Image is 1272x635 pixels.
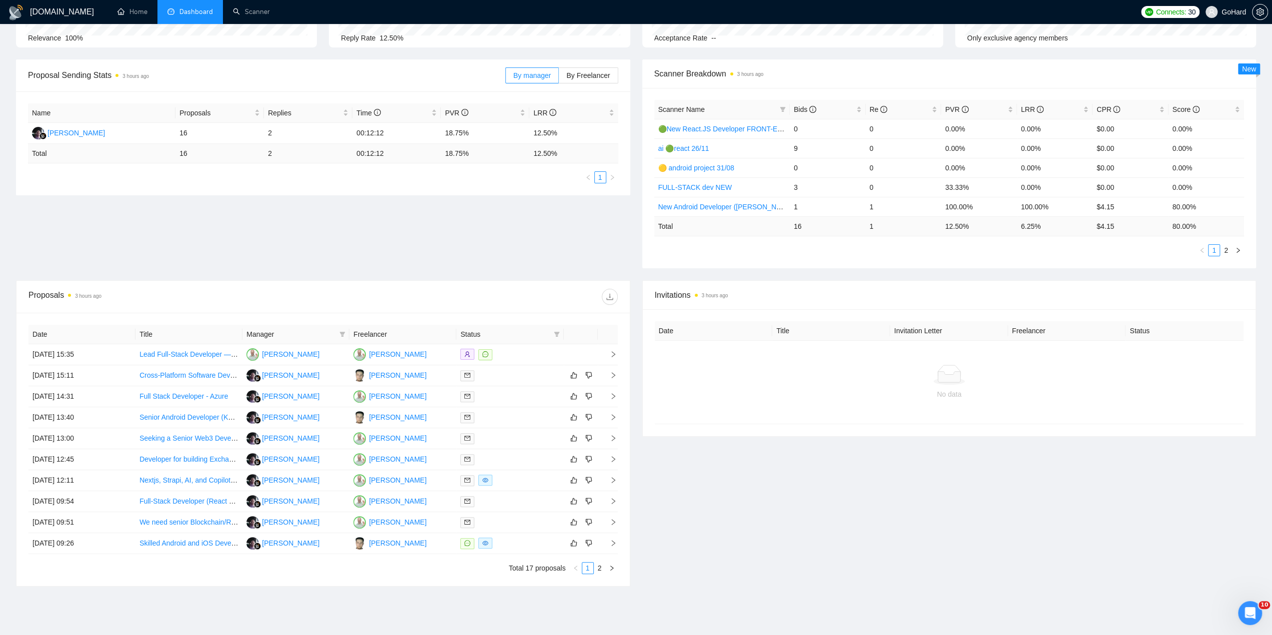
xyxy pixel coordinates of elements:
[246,516,259,529] img: RR
[1173,105,1200,113] span: Score
[654,216,790,236] td: Total
[464,435,470,441] span: mail
[570,413,577,421] span: like
[1021,105,1044,113] span: LRR
[583,516,595,528] button: dislike
[583,411,595,423] button: dislike
[585,392,592,400] span: dislike
[262,349,319,360] div: [PERSON_NAME]
[464,393,470,399] span: mail
[233,7,270,16] a: searchScanner
[246,453,259,466] img: RR
[139,392,228,400] a: Full Stack Developer - Azure
[28,428,135,449] td: [DATE] 13:00
[353,348,366,361] img: IV
[585,476,592,484] span: dislike
[75,293,101,299] time: 3 hours ago
[870,105,888,113] span: Re
[356,109,380,117] span: Time
[533,109,556,117] span: LRR
[866,158,942,177] td: 0
[139,518,341,526] a: We need senior Blockchain/React Expert for DEX Project Update
[369,475,426,486] div: [PERSON_NAME]
[135,344,242,365] td: Lead Full-Stack Developer — Plasmo, React, Firebase
[585,497,592,505] span: dislike
[582,171,594,183] li: Previous Page
[1156,6,1186,17] span: Connects:
[778,102,788,117] span: filter
[1242,65,1256,73] span: New
[790,216,866,236] td: 16
[353,539,426,547] a: BP[PERSON_NAME]
[568,411,580,423] button: like
[780,106,786,112] span: filter
[246,474,259,487] img: RR
[353,537,366,550] img: BP
[570,539,577,547] span: like
[568,453,580,465] button: like
[1259,601,1270,609] span: 10
[866,138,942,158] td: 0
[1169,177,1245,197] td: 0.00%
[594,171,606,183] li: 1
[175,123,264,144] td: 16
[658,164,734,172] a: 🟡 android project 31/08
[369,370,426,381] div: [PERSON_NAME]
[139,455,254,463] a: Developer for building Exchange App
[460,329,549,340] span: Status
[464,414,470,420] span: mail
[967,34,1068,42] span: Only exclusive agency members
[1253,8,1268,16] span: setting
[602,351,617,358] span: right
[246,518,319,526] a: RR[PERSON_NAME]
[1232,244,1244,256] li: Next Page
[1093,177,1169,197] td: $0.00
[663,389,1236,400] div: No data
[32,128,105,136] a: RR[PERSON_NAME]
[609,174,615,180] span: right
[341,34,375,42] span: Reply Rate
[658,183,732,191] a: FULL-STACK dev NEW
[568,474,580,486] button: like
[941,197,1017,216] td: 100.00%
[262,517,319,528] div: [PERSON_NAME]
[28,34,61,42] span: Relevance
[262,370,319,381] div: [PERSON_NAME]
[353,350,426,358] a: IV[PERSON_NAME]
[268,107,341,118] span: Replies
[246,392,319,400] a: RR[PERSON_NAME]
[1169,138,1245,158] td: 0.00%
[602,414,617,421] span: right
[139,371,324,379] a: Cross-Platform Software Development for Wearable Device
[568,495,580,507] button: like
[135,365,242,386] td: Cross-Platform Software Development for Wearable Device
[28,344,135,365] td: [DATE] 15:35
[1017,177,1093,197] td: 0.00%
[246,434,319,442] a: RR[PERSON_NAME]
[246,411,259,424] img: RR
[790,138,866,158] td: 9
[1093,119,1169,138] td: $0.00
[1238,601,1262,625] iframe: Intercom live chat
[175,103,264,123] th: Proposals
[246,371,319,379] a: RR[PERSON_NAME]
[1208,244,1220,256] li: 1
[464,540,470,546] span: message
[585,413,592,421] span: dislike
[28,69,505,81] span: Proposal Sending Stats
[654,34,708,42] span: Acceptance Rate
[1232,244,1244,256] button: right
[594,562,606,574] li: 2
[1196,244,1208,256] li: Previous Page
[606,562,618,574] button: right
[702,293,728,298] time: 3 hours ago
[962,106,969,113] span: info-circle
[353,413,426,421] a: BP[PERSON_NAME]
[602,289,618,305] button: download
[1199,247,1205,253] span: left
[167,8,174,15] span: dashboard
[139,476,279,484] a: Nextjs, Strapi, AI, and Copilot Expert Needed
[246,495,259,508] img: RR
[711,34,716,42] span: --
[246,497,319,505] a: RR[PERSON_NAME]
